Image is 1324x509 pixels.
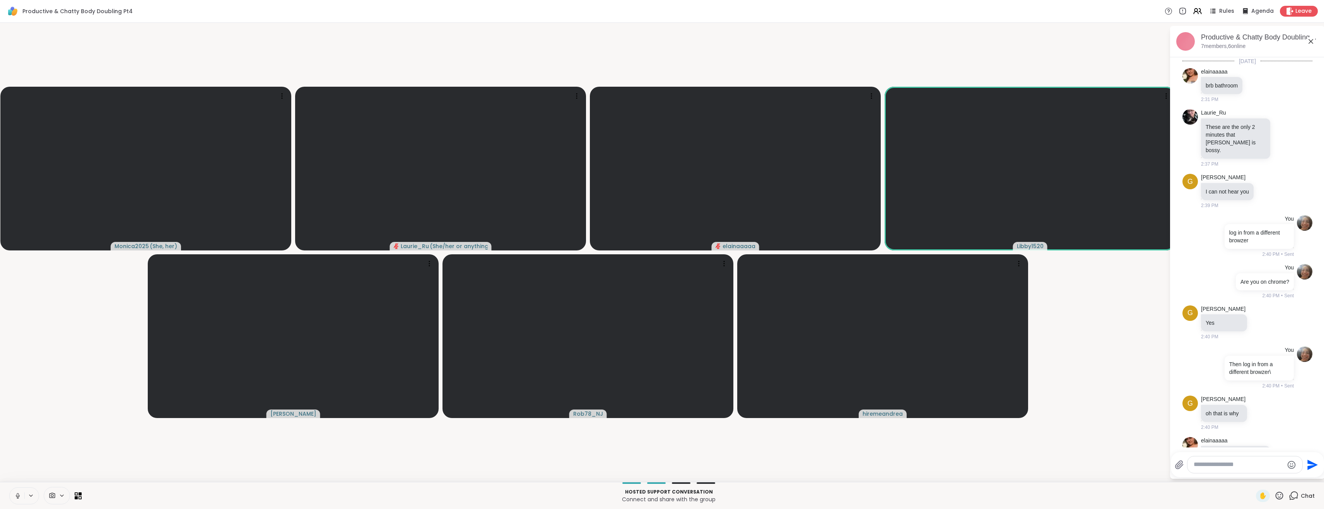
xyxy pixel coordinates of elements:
h4: You [1285,264,1294,272]
p: Are you on chrome? [1240,278,1289,286]
a: elainaaaaa [1201,437,1228,445]
p: Hosted support conversation [86,488,1251,495]
p: I can not hear you [1206,188,1249,195]
img: https://sharewell-space-live.sfo3.digitaloceanspaces.com/user-generated/b06f800e-e85b-4edd-a3a5-6... [1182,437,1198,452]
span: 2:37 PM [1201,161,1218,168]
span: Leave [1295,7,1312,15]
span: 2:40 PM [1201,424,1218,431]
img: https://sharewell-space-live.sfo3.digitaloceanspaces.com/user-generated/41d32855-0ec4-4264-b983-4... [1297,264,1312,279]
span: Libby1520 [1017,242,1044,250]
span: • [1281,292,1283,299]
span: Chat [1301,492,1315,500]
span: Sent [1284,382,1294,389]
span: 2:40 PM [1262,292,1280,299]
span: Rob78_NJ [573,410,603,418]
span: [DATE] [1234,57,1261,65]
span: ( She/her or anything else ) [430,242,488,250]
textarea: Type your message [1194,461,1284,469]
img: https://sharewell-space-live.sfo3.digitaloceanspaces.com/user-generated/41d32855-0ec4-4264-b983-4... [1297,215,1312,231]
p: 7 members, 6 online [1201,43,1245,50]
a: [PERSON_NAME] [1201,174,1245,182]
span: Productive & Chatty Body Doubling Pt4 [22,7,133,15]
span: 2:40 PM [1262,251,1280,258]
h4: You [1285,346,1294,354]
span: G [1187,177,1193,187]
span: audio-muted [716,243,721,249]
span: Sent [1284,292,1294,299]
a: Laurie_Ru [1201,109,1226,117]
p: These are the only 2 minutes that [PERSON_NAME] is bossy. [1206,123,1266,154]
p: log in from a different browzer [1229,229,1289,244]
span: 2:31 PM [1201,96,1218,103]
img: https://sharewell-space-live.sfo3.digitaloceanspaces.com/user-generated/06ea934e-c718-4eb8-9caa-9... [1182,109,1198,125]
span: • [1281,251,1283,258]
p: Connect and share with the group [86,495,1251,503]
span: G [1187,398,1193,409]
span: Sent [1284,251,1294,258]
img: https://sharewell-space-live.sfo3.digitaloceanspaces.com/user-generated/b06f800e-e85b-4edd-a3a5-6... [1182,68,1198,84]
span: audio-muted [394,243,399,249]
span: • [1281,382,1283,389]
a: [PERSON_NAME] [1201,396,1245,403]
span: 2:40 PM [1201,333,1218,340]
button: Emoji picker [1287,460,1296,470]
img: ShareWell Logomark [6,5,19,18]
img: https://sharewell-space-live.sfo3.digitaloceanspaces.com/user-generated/41d32855-0ec4-4264-b983-4... [1297,346,1312,362]
button: Send [1303,456,1320,473]
span: ✋ [1259,491,1267,500]
p: Then log in from a different browzer\ [1229,360,1289,376]
span: elainaaaaa [723,242,755,250]
p: oh that is why [1206,410,1242,417]
span: Laurie_Ru [401,242,429,250]
span: 2:39 PM [1201,202,1218,209]
span: ( She, her ) [150,242,177,250]
a: [PERSON_NAME] [1201,305,1245,313]
div: Productive & Chatty Body Doubling Pt4, [DATE] [1201,33,1319,42]
span: G [1187,308,1193,318]
img: Productive & Chatty Body Doubling Pt4, Oct 15 [1176,32,1195,51]
span: Rules [1219,7,1234,15]
p: brb bathroom [1206,82,1238,89]
p: Yes [1206,319,1242,327]
span: hiremeandrea [863,410,903,418]
span: Agenda [1251,7,1274,15]
span: 2:40 PM [1262,382,1280,389]
span: [PERSON_NAME] [270,410,316,418]
span: Monica2025 [114,242,149,250]
h4: You [1285,215,1294,223]
a: elainaaaaa [1201,68,1228,76]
